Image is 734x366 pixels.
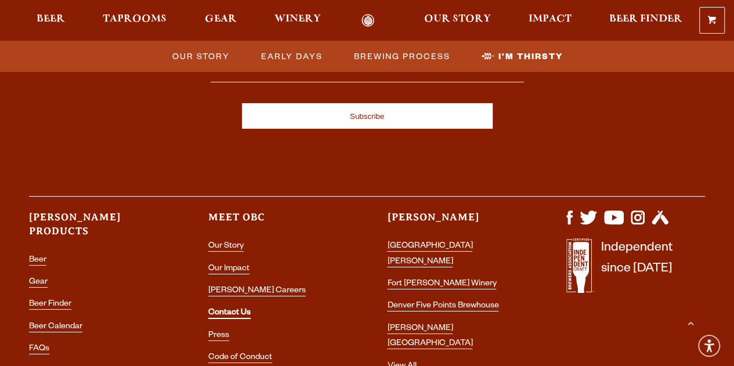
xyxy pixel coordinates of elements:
a: Gear [197,14,244,27]
a: Beer [29,14,73,27]
span: Beer Finder [609,15,682,24]
span: Gear [205,15,237,24]
a: Brewing Process [347,48,456,64]
span: Our Story [172,48,230,64]
span: Beer [37,15,65,24]
a: Beer Calendar [29,322,82,332]
a: Code of Conduct [208,353,272,363]
span: Early Days [261,48,323,64]
a: Beer Finder [29,300,71,310]
a: FAQs [29,345,49,354]
a: Contact Us [208,309,251,319]
a: Our Story [208,242,244,252]
span: Impact [529,15,572,24]
a: Impact [521,14,579,27]
a: Scroll to top [676,308,705,337]
a: Gear [29,278,48,288]
span: I’m Thirsty [498,48,563,64]
div: Accessibility Menu [696,333,722,358]
a: Visit us on Untappd [652,219,668,228]
a: Our Story [417,14,498,27]
a: Visit us on Facebook [566,219,573,228]
a: Winery [267,14,328,27]
input: Subscribe [242,103,493,129]
h3: Meet OBC [208,211,347,234]
a: Our Story [165,48,236,64]
a: [GEOGRAPHIC_DATA][PERSON_NAME] [387,242,472,267]
span: Brewing Process [354,48,450,64]
a: Early Days [254,48,328,64]
span: Our Story [424,15,491,24]
a: Taprooms [95,14,174,27]
a: Fort [PERSON_NAME] Winery [387,280,496,289]
h3: [PERSON_NAME] [387,211,526,234]
a: I’m Thirsty [475,48,569,64]
a: Visit us on YouTube [604,219,624,228]
a: [PERSON_NAME] Careers [208,287,306,296]
a: Denver Five Points Brewhouse [387,302,498,311]
a: Visit us on Instagram [631,219,645,228]
a: Press [208,331,229,341]
a: Visit us on X (formerly Twitter) [580,219,597,228]
a: Odell Home [346,14,390,27]
p: Independent since [DATE] [601,238,672,299]
a: Beer [29,256,46,266]
h3: [PERSON_NAME] Products [29,211,168,248]
a: Our Impact [208,264,250,274]
a: [PERSON_NAME] [GEOGRAPHIC_DATA] [387,324,472,349]
span: Winery [274,15,321,24]
span: Taprooms [103,15,167,24]
a: Beer Finder [602,14,690,27]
